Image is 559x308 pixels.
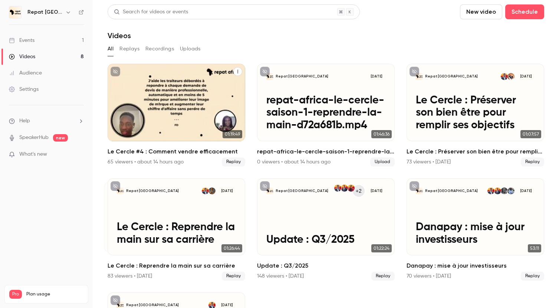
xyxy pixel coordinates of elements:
img: Mounir Telkass [494,188,501,195]
h2: Le Cercle : Préserver son bien être pour remplir ses objectifs [407,147,544,156]
div: 70 viewers • [DATE] [407,272,451,280]
p: Repat [GEOGRAPHIC_DATA] [276,189,328,193]
img: Moussa Dembele [501,188,508,195]
p: Repat [GEOGRAPHIC_DATA] [276,74,328,79]
span: new [53,134,68,142]
div: 65 viewers • about 14 hours ago [108,158,184,166]
h2: Danapay : mise à jour investisseurs [407,261,544,270]
img: Demba Dembele [507,188,514,195]
span: [DATE] [368,73,385,80]
div: Videos [9,53,35,60]
a: 01:19:49Le Cercle #4 : Comment vendre efficacement65 viewers • about 14 hours agoReplay [108,64,245,166]
img: Le Cercle : Préserver son bien être pour remplir ses objectifs [416,73,423,80]
div: 148 viewers • [DATE] [257,272,304,280]
img: Le Cercle : Reprendre la main sur sa carrière [117,188,124,195]
div: Audience [9,69,42,77]
p: Repat [GEOGRAPHIC_DATA] [126,189,179,193]
span: [DATE] [517,188,535,195]
span: 01:07:57 [520,130,541,138]
span: Replay [521,272,544,281]
span: 01:19:49 [223,130,242,138]
p: Repat [GEOGRAPHIC_DATA] [425,74,478,79]
button: unpublished [410,67,419,76]
a: Le Cercle : Préserver son bien être pour remplir ses objectifsRepat [GEOGRAPHIC_DATA]Marie Jeanso... [407,64,544,166]
p: Repat [GEOGRAPHIC_DATA] [425,189,478,193]
a: repat-africa-le-cercle-saison-1-reprendre-la-main-d72a681b.mp4Repat [GEOGRAPHIC_DATA][DATE]repat-... [257,64,395,166]
li: help-dropdown-opener [9,117,84,125]
span: Upload [370,158,395,166]
li: repat-africa-le-cercle-saison-1-reprendre-la-main-d72a681b.mp4 [257,64,395,166]
img: Marie Jeanson [507,73,514,80]
button: unpublished [111,295,120,305]
div: Events [9,37,34,44]
img: Fatoumata Dia [348,185,355,192]
a: Danapay : mise à jour investisseursRepat [GEOGRAPHIC_DATA]Demba DembeleMoussa DembeleMounir Telka... [407,178,544,281]
span: Pro [9,290,22,299]
li: Le Cercle : Reprendre la main sur sa carrière [108,178,245,281]
img: Kara Diaby [501,73,508,80]
span: Replay [222,158,245,166]
h2: repat-africa-le-cercle-saison-1-reprendre-la-main-d72a681b.mp4 [257,147,395,156]
img: Mounir Telkass [341,185,348,192]
p: Danapay : mise à jour investisseurs [416,221,535,246]
div: Settings [9,86,39,93]
img: Update : Q3/2025 [266,188,273,195]
span: 53:11 [528,244,541,252]
span: Replay [222,272,245,281]
h2: Le Cercle : Reprendre la main sur sa carrière [108,261,245,270]
a: SpeakerHub [19,134,49,142]
a: Update : Q3/2025Repat [GEOGRAPHIC_DATA]+2Fatoumata DiaMounir TelkassKara Diaby[DATE]Update : Q3/2... [257,178,395,281]
button: Replays [119,43,139,55]
a: Le Cercle : Reprendre la main sur sa carrièreRepat [GEOGRAPHIC_DATA]Hannah DehauteurKara Diaby[DA... [108,178,245,281]
section: Videos [108,4,544,304]
button: unpublished [111,67,120,76]
div: 73 viewers • [DATE] [407,158,451,166]
iframe: Noticeable Trigger [75,151,84,158]
div: 83 viewers • [DATE] [108,272,152,280]
p: Repat [GEOGRAPHIC_DATA] [126,303,179,308]
button: unpublished [260,67,270,76]
img: Repat Africa [9,6,21,18]
img: Danapay : mise à jour investisseurs [416,188,423,195]
span: [DATE] [517,73,535,80]
div: Search for videos or events [114,8,188,16]
p: Update : Q3/2025 [266,234,385,246]
span: Help [19,117,30,125]
span: 01:22:24 [371,244,392,252]
span: Replay [521,158,544,166]
span: [DATE] [368,188,385,195]
li: Le Cercle #4 : Comment vendre efficacement [108,64,245,166]
img: Kara Diaby [487,188,494,195]
li: Le Cercle : Préserver son bien être pour remplir ses objectifs [407,64,544,166]
h2: Le Cercle #4 : Comment vendre efficacement [108,147,245,156]
img: Hannah Dehauteur [208,188,216,195]
span: 01:46:36 [371,130,392,138]
p: repat-africa-le-cercle-saison-1-reprendre-la-main-d72a681b.mp4 [266,95,385,132]
p: Le Cercle : Reprendre la main sur sa carrière [117,221,236,246]
button: Schedule [505,4,544,19]
p: Le Cercle : Préserver son bien être pour remplir ses objectifs [416,95,535,132]
li: Update : Q3/2025 [257,178,395,281]
button: Recordings [145,43,174,55]
img: Kara Diaby [334,185,341,192]
span: What's new [19,150,47,158]
h2: Update : Q3/2025 [257,261,395,270]
li: Danapay : mise à jour investisseurs [407,178,544,281]
img: repat-africa-le-cercle-saison-1-reprendre-la-main-d72a681b.mp4 [266,73,273,80]
div: 0 viewers • about 14 hours ago [257,158,331,166]
button: All [108,43,114,55]
button: unpublished [260,181,270,191]
h6: Repat [GEOGRAPHIC_DATA] [27,9,62,16]
button: Uploads [180,43,201,55]
h1: Videos [108,31,131,40]
span: 01:26:44 [221,244,242,252]
span: [DATE] [218,188,236,195]
img: Kara Diaby [202,188,209,195]
span: Replay [371,272,395,281]
button: unpublished [410,181,419,191]
button: New video [460,4,502,19]
span: Plan usage [26,291,83,297]
button: unpublished [111,181,120,191]
div: +2 [352,184,365,198]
